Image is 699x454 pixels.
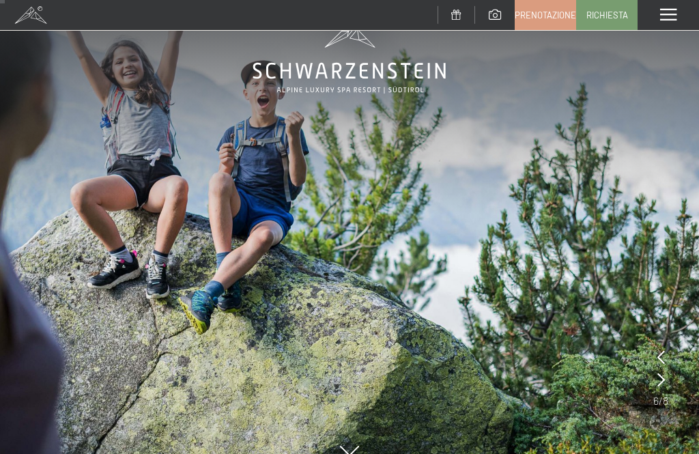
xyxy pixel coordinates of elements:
a: Prenotazione [515,1,575,29]
span: Richiesta [586,9,628,21]
span: 6 [653,393,659,408]
span: Prenotazione [515,9,576,21]
a: Richiesta [577,1,637,29]
span: / [659,393,663,408]
span: 8 [663,393,668,408]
